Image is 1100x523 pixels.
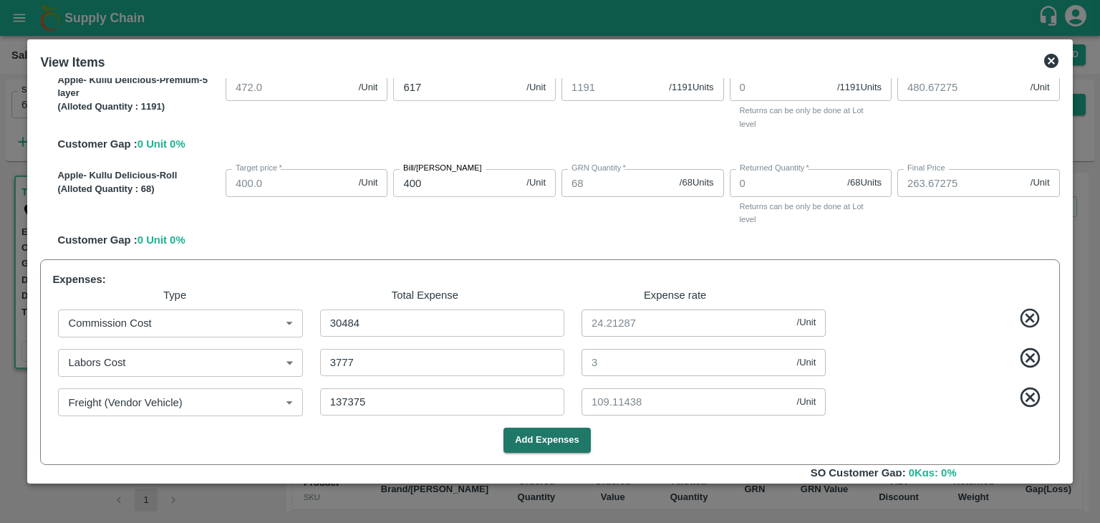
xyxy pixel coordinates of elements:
[52,287,296,303] p: Type
[57,74,220,100] p: Apple- Kullu Delicious-Premium-5 layer
[303,287,547,303] p: Total Expense
[797,395,816,409] span: /Unit
[236,67,282,79] label: Target price
[730,74,831,101] input: 0
[1031,81,1050,95] span: /Unit
[680,176,714,190] span: / 68 Units
[57,183,220,196] p: (Alloted Quantity : 68 )
[57,138,137,150] span: Customer Gap :
[909,467,957,479] span: 0 Kgs; 0 %
[740,104,882,130] p: Returns can be only be done at Lot level
[811,467,906,479] b: SO Customer Gap:
[553,287,797,303] p: Expense rate
[837,81,882,95] span: / 1191 Units
[740,67,809,79] label: Returned Quantity
[571,163,626,174] label: GRN Quantity
[740,200,882,226] p: Returns can be only be done at Lot level
[403,163,482,174] label: Bill/[PERSON_NAME]
[57,169,220,183] p: Apple- Kullu Delicious-Roll
[57,234,137,246] span: Customer Gap :
[526,176,546,190] span: /Unit
[68,315,151,331] p: Commission Cost
[897,74,1025,101] input: Final Price
[503,428,591,453] button: Add Expenses
[907,67,945,79] label: Final Price
[403,67,482,79] label: Bill/[PERSON_NAME]
[68,355,125,370] p: Labors Cost
[847,176,882,190] span: / 68 Units
[907,163,945,174] label: Final Price
[669,81,713,95] span: / 1191 Units
[226,74,353,101] input: 0.0
[740,163,809,174] label: Returned Quantity
[1031,176,1050,190] span: /Unit
[40,55,105,69] b: View Items
[68,395,182,411] p: Freight (Vendor Vehicle)
[52,274,105,285] span: Expenses:
[526,81,546,95] span: /Unit
[571,67,626,79] label: GRN Quantity
[57,100,220,114] p: (Alloted Quantity : 1191 )
[797,316,816,330] span: /Unit
[730,169,842,196] input: 0
[137,138,185,150] span: 0 Unit 0 %
[359,176,378,190] span: /Unit
[897,169,1025,196] input: Final Price
[797,356,816,370] span: /Unit
[236,163,282,174] label: Target price
[359,81,378,95] span: /Unit
[137,234,185,246] span: 0 Unit 0 %
[226,169,353,196] input: 0.0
